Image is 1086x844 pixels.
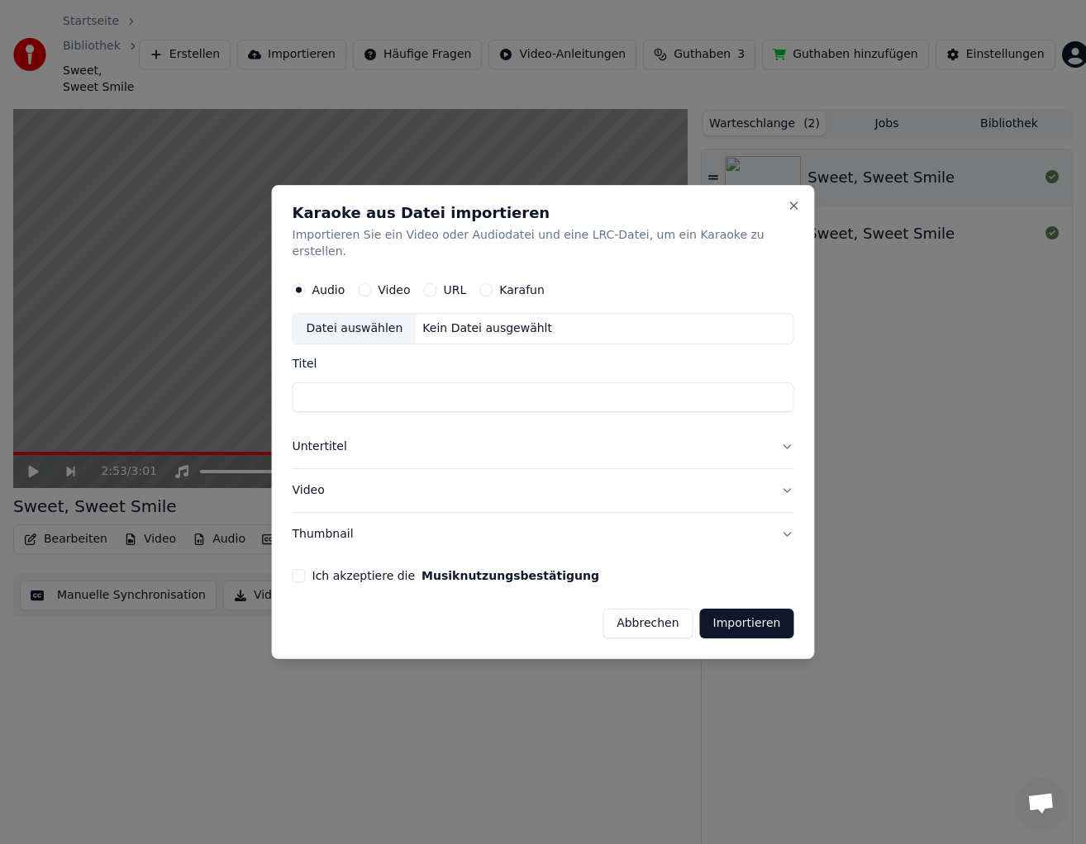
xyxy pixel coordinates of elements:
[444,284,467,296] label: URL
[293,227,794,260] p: Importieren Sie ein Video oder Audiodatei und eine LRC-Datei, um ein Karaoke zu erstellen.
[293,469,794,512] button: Video
[499,284,545,296] label: Karafun
[422,570,599,581] button: Ich akzeptiere die
[293,513,794,556] button: Thumbnail
[293,206,794,220] h2: Karaoke aus Datei importieren
[312,284,345,296] label: Audio
[293,314,417,344] div: Datei auswählen
[312,570,599,581] label: Ich akzeptiere die
[416,320,559,337] div: Kein Datei ausgewählt
[293,358,794,369] label: Titel
[293,425,794,468] button: Untertitel
[378,284,410,296] label: Video
[700,609,794,638] button: Importieren
[603,609,693,638] button: Abbrechen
